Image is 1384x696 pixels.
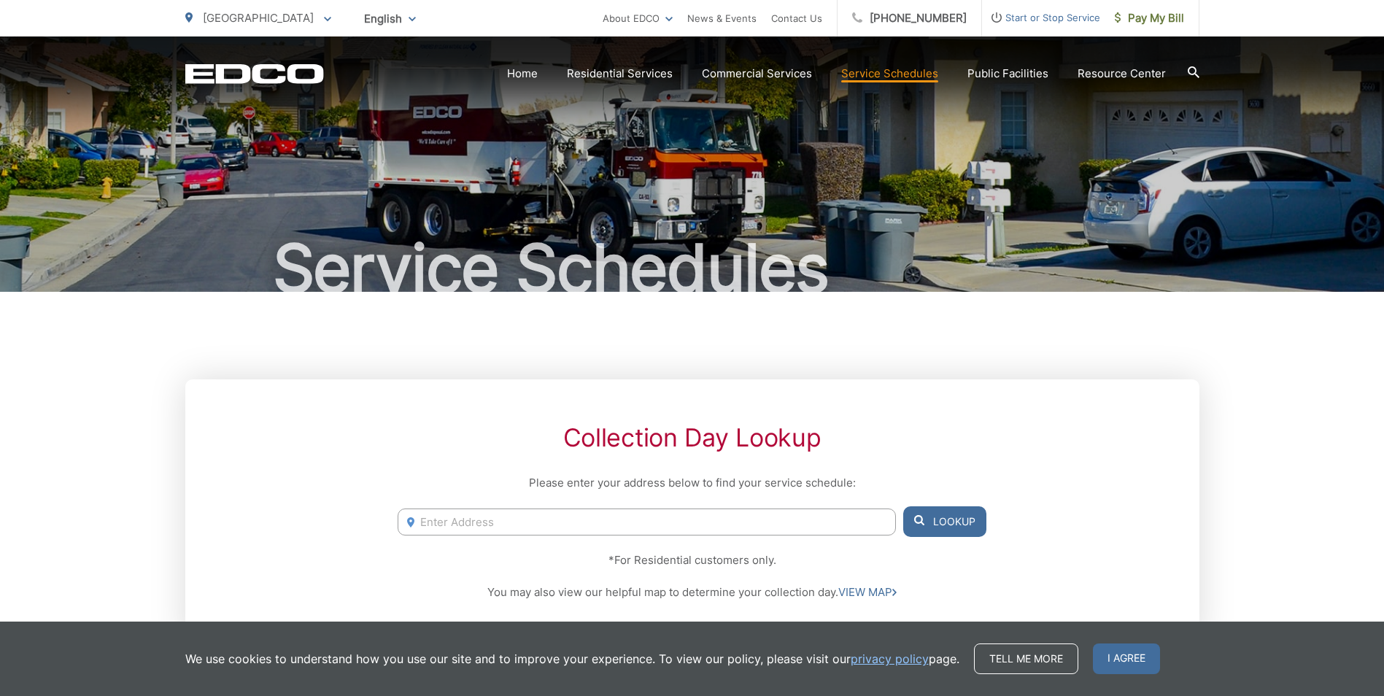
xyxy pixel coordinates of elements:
span: [GEOGRAPHIC_DATA] [203,11,314,25]
a: Commercial Services [702,65,812,82]
a: Public Facilities [967,65,1048,82]
a: privacy policy [851,650,929,668]
a: Residential Services [567,65,673,82]
span: English [353,6,427,31]
a: News & Events [687,9,757,27]
a: Home [507,65,538,82]
p: You may also view our helpful map to determine your collection day. [398,584,986,601]
a: Service Schedules [841,65,938,82]
a: Tell me more [974,643,1078,674]
p: We use cookies to understand how you use our site and to improve your experience. To view our pol... [185,650,959,668]
span: I agree [1093,643,1160,674]
a: About EDCO [603,9,673,27]
a: EDCD logo. Return to the homepage. [185,63,324,84]
button: Lookup [903,506,986,537]
span: Pay My Bill [1115,9,1184,27]
input: Enter Address [398,509,895,535]
a: VIEW MAP [838,584,897,601]
a: Contact Us [771,9,822,27]
p: *For Residential customers only. [398,552,986,569]
p: Please enter your address below to find your service schedule: [398,474,986,492]
a: Resource Center [1078,65,1166,82]
h2: Collection Day Lookup [398,423,986,452]
h1: Service Schedules [185,232,1199,305]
